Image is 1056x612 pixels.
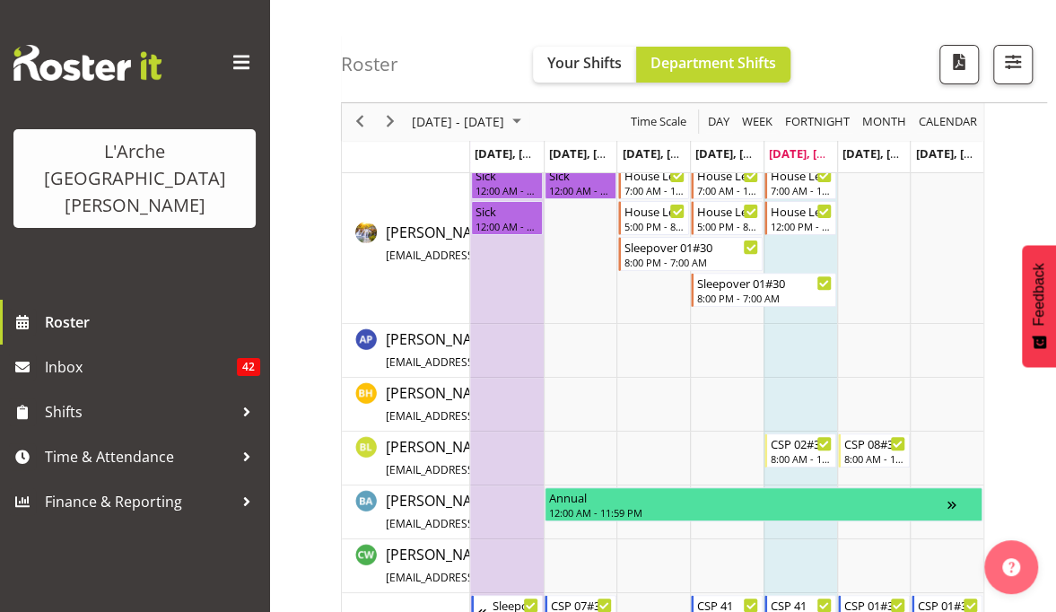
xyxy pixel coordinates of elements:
button: Your Shifts [533,47,636,83]
button: Timeline Day [705,111,733,134]
span: [PERSON_NAME] [386,223,636,264]
span: [PERSON_NAME] [386,437,636,478]
span: [EMAIL_ADDRESS][DOMAIN_NAME] [386,408,564,424]
span: Week [740,111,774,134]
span: [DATE], [DATE] [549,145,631,162]
button: Department Shifts [636,47,790,83]
div: House Leader 04#30 [624,202,685,220]
div: Aizza Garduque"s event - House Leader 03#30 Begin From Thursday, September 25, 2025 at 7:00:00 AM... [691,165,763,199]
div: 5:00 PM - 8:00 PM [624,219,685,233]
a: [PERSON_NAME][EMAIL_ADDRESS][PERSON_NAME][DOMAIN_NAME] [386,544,727,587]
div: Bibi Ali"s event - Annual Begin From Tuesday, September 23, 2025 at 12:00:00 AM GMT+12:00 Ends At... [545,487,983,521]
span: [EMAIL_ADDRESS][DOMAIN_NAME] [386,248,564,263]
button: Month [916,111,981,134]
div: Aizza Garduque"s event - Sick Begin From Monday, September 22, 2025 at 12:00:00 AM GMT+12:00 Ends... [471,201,543,235]
span: Finance & Reporting [45,488,233,515]
span: Roster [45,309,260,336]
div: 8:00 PM - 7:00 AM [624,255,759,269]
button: Filter Shifts [993,45,1033,84]
button: Fortnight [782,111,853,134]
span: Department Shifts [650,53,776,73]
div: previous period [345,103,375,141]
img: Rosterit website logo [13,45,161,81]
button: Previous [348,111,372,134]
div: 7:00 AM - 12:00 PM [697,183,758,197]
div: 12:00 AM - 11:59 PM [476,183,538,197]
button: Next [379,111,403,134]
div: 12:00 AM - 11:59 PM [549,183,612,197]
div: 12:00 PM - 5:00 PM [771,219,832,233]
button: Feedback - Show survey [1022,245,1056,367]
div: Aizza Garduque"s event - Sick Begin From Monday, September 22, 2025 at 12:00:00 AM GMT+12:00 Ends... [471,165,543,199]
span: Day [706,111,731,134]
span: [EMAIL_ADDRESS][DOMAIN_NAME] [386,462,564,477]
div: Sick [476,166,538,184]
span: Feedback [1031,263,1047,326]
a: [PERSON_NAME][EMAIL_ADDRESS][DOMAIN_NAME] [386,382,636,425]
div: next period [375,103,406,141]
img: help-xxl-2.png [1002,558,1020,576]
button: Time Scale [628,111,690,134]
span: Inbox [45,354,237,380]
div: Sleepover 01#30 [697,274,832,292]
div: 12:00 AM - 11:59 PM [476,219,538,233]
span: [DATE], [DATE] [842,145,924,162]
td: Ayamita Paul resource [342,324,470,378]
span: calendar [917,111,979,134]
span: Month [860,111,908,134]
span: [PERSON_NAME] [386,383,636,424]
a: [PERSON_NAME][EMAIL_ADDRESS][DOMAIN_NAME] [386,436,636,479]
button: Download a PDF of the roster according to the set date range. [939,45,979,84]
div: CSP 02#30 [771,434,832,452]
div: 12:00 AM - 11:59 PM [549,505,947,520]
span: [DATE] - [DATE] [410,111,506,134]
span: Fortnight [783,111,851,134]
td: Ben Hammond resource [342,378,470,432]
div: Aizza Garduque"s event - House Leader 03#30 Begin From Wednesday, September 24, 2025 at 7:00:00 A... [618,165,690,199]
div: Benny Liew"s event - CSP 08#30 Begin From Saturday, September 27, 2025 at 8:00:00 AM GMT+12:00 En... [838,433,910,468]
span: [DATE], [DATE] [695,145,777,162]
div: 5:00 PM - 8:00 PM [697,219,758,233]
a: [PERSON_NAME][EMAIL_ADDRESS][PERSON_NAME][DOMAIN_NAME] [386,328,727,372]
div: House Leader 06#30 [771,202,832,220]
div: Annual [549,488,947,506]
div: 7:00 AM - 12:00 PM [624,183,685,197]
div: September 22 - 28, 2025 [406,103,532,141]
span: [DATE], [DATE] [769,145,851,162]
td: Caitlin Wood resource [342,539,470,593]
span: Your Shifts [547,53,622,73]
td: Bibi Ali resource [342,485,470,539]
h4: Roster [341,54,398,74]
span: [EMAIL_ADDRESS][PERSON_NAME][DOMAIN_NAME] [386,354,649,370]
button: Timeline Month [860,111,910,134]
div: Aizza Garduque"s event - House Leader 05#30 Begin From Friday, September 26, 2025 at 7:00:00 AM G... [764,165,836,199]
div: Sick [549,166,612,184]
span: [EMAIL_ADDRESS][PERSON_NAME][DOMAIN_NAME] [386,570,649,585]
div: 8:00 AM - 12:00 PM [844,451,905,466]
div: House Leader 03#30 [624,166,685,184]
button: Timeline Week [739,111,776,134]
span: [PERSON_NAME] [386,491,636,532]
span: [DATE], [DATE] [475,145,565,162]
span: [DATE], [DATE] [915,145,997,162]
div: Aizza Garduque"s event - House Leader 06#30 Begin From Friday, September 26, 2025 at 12:00:00 PM ... [764,201,836,235]
span: [PERSON_NAME] [386,329,727,371]
div: Sick [476,202,538,220]
div: 7:00 AM - 11:30 AM [771,183,832,197]
div: Aizza Garduque"s event - Sick Begin From Tuesday, September 23, 2025 at 12:00:00 AM GMT+12:00 End... [545,165,616,199]
a: [PERSON_NAME][EMAIL_ADDRESS][DOMAIN_NAME] [386,490,636,533]
div: Aizza Garduque"s event - House Leader 04#30 Begin From Thursday, September 25, 2025 at 5:00:00 PM... [691,201,763,235]
td: Benny Liew resource [342,432,470,485]
td: Aizza Garduque resource [342,163,470,324]
div: House Leader 05#30 [771,166,832,184]
button: September 2025 [409,111,529,134]
div: Aizza Garduque"s event - Sleepover 01#30 Begin From Thursday, September 25, 2025 at 8:00:00 PM GM... [691,273,836,307]
div: Benny Liew"s event - CSP 02#30 Begin From Friday, September 26, 2025 at 8:00:00 AM GMT+12:00 Ends... [764,433,836,468]
a: [PERSON_NAME][EMAIL_ADDRESS][DOMAIN_NAME] [386,222,636,265]
div: Aizza Garduque"s event - House Leader 04#30 Begin From Wednesday, September 24, 2025 at 5:00:00 P... [618,201,690,235]
div: Aizza Garduque"s event - Sleepover 01#30 Begin From Wednesday, September 24, 2025 at 8:00:00 PM G... [618,237,764,271]
div: House Leader 04#30 [697,202,758,220]
span: 42 [237,358,260,376]
span: [DATE], [DATE] [622,145,703,162]
div: CSP 08#30 [844,434,905,452]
